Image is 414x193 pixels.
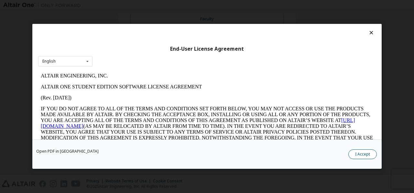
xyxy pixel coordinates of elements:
[348,150,377,159] button: I Accept
[3,14,335,19] p: ALTAIR ONE STUDENT EDITION SOFTWARE LICENSE AGREEMENT
[3,3,335,8] p: ALTAIR ENGINEERING, INC.
[36,150,99,154] a: Open PDF in [GEOGRAPHIC_DATA]
[3,36,335,82] p: IF YOU DO NOT AGREE TO ALL OF THE TERMS AND CONDITIONS SET FORTH BELOW, YOU MAY NOT ACCESS OR USE...
[3,47,317,58] a: [URL][DOMAIN_NAME]
[42,59,56,63] div: English
[38,46,376,52] div: End-User License Agreement
[3,25,335,30] p: (Rev. [DATE])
